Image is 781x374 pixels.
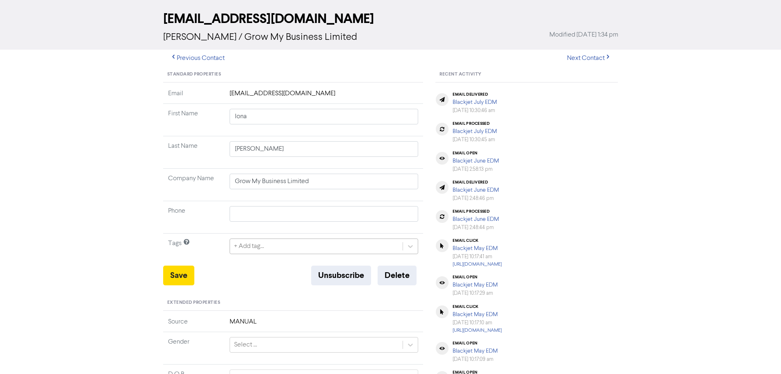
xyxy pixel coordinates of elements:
[234,340,257,350] div: Select ...
[453,121,497,126] div: email processed
[225,317,424,332] td: MANUAL
[453,136,497,144] div: [DATE] 10:30:45 am
[453,262,502,267] a: [URL][DOMAIN_NAME]
[453,275,498,280] div: email open
[740,335,781,374] iframe: Chat Widget
[453,289,498,297] div: [DATE] 10:17:29 am
[453,99,497,105] a: Blackjet July EDM
[311,266,371,285] button: Unsubscribe
[163,201,225,234] td: Phone
[225,89,424,104] td: [EMAIL_ADDRESS][DOMAIN_NAME]
[453,187,499,193] a: Blackjet June EDM
[453,328,502,333] a: [URL][DOMAIN_NAME]
[453,158,499,164] a: Blackjet June EDM
[163,136,225,169] td: Last Name
[163,89,225,104] td: Email
[453,253,502,261] div: [DATE] 10:17:41 am
[453,128,497,134] a: Blackjet July EDM
[453,92,497,97] div: email delivered
[453,165,499,173] div: [DATE] 2:58:13 pm
[453,282,498,288] a: Blackjet May EDM
[453,246,498,251] a: Blackjet May EDM
[453,195,499,202] div: [DATE] 2:48:46 pm
[378,266,417,285] button: Delete
[549,30,618,40] span: Modified [DATE] 1:34 pm
[453,180,499,185] div: email delivered
[163,50,232,67] button: Previous Contact
[163,11,618,27] h2: [EMAIL_ADDRESS][DOMAIN_NAME]
[453,209,499,214] div: email processed
[453,312,498,317] a: Blackjet May EDM
[453,107,497,115] div: [DATE] 10:30:46 am
[163,234,225,266] td: Tags
[560,50,618,67] button: Next Contact
[453,151,499,156] div: email open
[163,266,194,285] button: Save
[163,169,225,201] td: Company Name
[163,332,225,364] td: Gender
[453,238,502,243] div: email click
[234,241,264,251] div: + Add tag...
[453,356,498,363] div: [DATE] 10:17:09 am
[435,67,618,83] div: Recent Activity
[453,304,502,309] div: email click
[163,317,225,332] td: Source
[163,32,357,42] span: [PERSON_NAME] / Grow My Business Limited
[453,319,502,327] div: [DATE] 10:17:10 am
[163,295,424,311] div: Extended Properties
[453,224,499,232] div: [DATE] 2:48:44 pm
[163,67,424,83] div: Standard Properties
[163,104,225,136] td: First Name
[453,216,499,222] a: Blackjet June EDM
[453,341,498,346] div: email open
[453,348,498,354] a: Blackjet May EDM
